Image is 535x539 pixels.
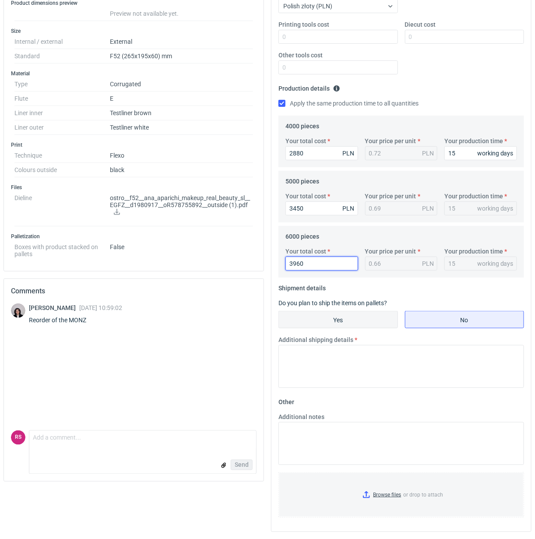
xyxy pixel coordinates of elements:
[11,70,257,77] h3: Material
[365,192,416,201] label: Your price per unit
[279,472,524,517] label: or drop to attach
[110,92,253,106] dd: E
[278,335,353,344] label: Additional shipping details
[285,174,319,185] legend: 5000 pieces
[343,204,355,213] div: PLN
[285,192,326,201] label: Your total cost
[343,149,355,158] div: PLN
[285,247,326,256] label: Your total cost
[444,137,503,145] label: Your production time
[405,20,436,29] label: Diecut cost
[231,460,253,470] button: Send
[283,3,332,10] span: Polish złoty (PLN)
[285,119,319,130] legend: 4000 pieces
[365,137,416,145] label: Your price per unit
[11,141,257,148] h3: Print
[11,430,25,445] div: Rafał Stani
[29,304,79,311] span: [PERSON_NAME]
[285,137,326,145] label: Your total cost
[110,106,253,120] dd: Testliner brown
[278,281,326,292] legend: Shipment details
[11,28,257,35] h3: Size
[11,286,257,296] h2: Comments
[278,60,398,74] input: 0
[278,299,387,306] label: Do you plan to ship the items on pallets?
[11,303,25,318] img: Sebastian Markut
[14,240,110,257] dt: Boxes with product stacked on pallets
[11,430,25,445] figcaption: RS
[110,77,253,92] dd: Corrugated
[110,120,253,135] dd: Testliner white
[278,30,398,44] input: 0
[235,462,249,468] span: Send
[14,35,110,49] dt: Internal / external
[14,92,110,106] dt: Flute
[422,204,434,213] div: PLN
[278,51,323,60] label: Other tools cost
[278,412,324,421] label: Additional notes
[405,30,524,44] input: 0
[79,304,122,311] span: [DATE] 10:59:02
[285,146,358,160] input: 0
[477,259,514,268] div: working days
[422,259,434,268] div: PLN
[110,240,253,257] dd: False
[278,99,419,108] label: Apply the same production time to all quantities
[11,184,257,191] h3: Files
[422,149,434,158] div: PLN
[11,233,257,240] h3: Palletization
[14,191,110,226] dt: Dieline
[405,311,524,328] label: No
[29,316,122,324] div: Reorder of the MONZ
[278,311,398,328] label: Yes
[14,49,110,63] dt: Standard
[110,35,253,49] dd: External
[14,77,110,92] dt: Type
[14,163,110,177] dt: Colours outside
[110,148,253,163] dd: Flexo
[285,229,319,240] legend: 6000 pieces
[278,20,329,29] label: Printing tools cost
[14,148,110,163] dt: Technique
[477,149,514,158] div: working days
[110,49,253,63] dd: F52 (265x195x60) mm
[278,81,340,92] legend: Production details
[444,247,503,256] label: Your production time
[278,395,294,405] legend: Other
[14,106,110,120] dt: Liner inner
[365,247,416,256] label: Your price per unit
[110,163,253,177] dd: black
[110,194,253,216] p: ostro__f52__ana_aparichi_makeup_real_beauty_sl__EGFZ__d1980917__oR578755892__outside (1).pdf
[110,10,179,17] span: Preview not available yet.
[444,192,503,201] label: Your production time
[444,146,517,160] input: 0
[14,120,110,135] dt: Liner outer
[477,204,514,213] div: working days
